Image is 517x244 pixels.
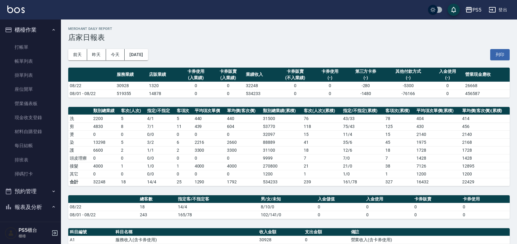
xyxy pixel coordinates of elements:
td: 456 [461,122,510,130]
td: 5 [175,115,193,122]
td: 32097 [261,130,302,138]
div: (-) [387,75,430,81]
td: 161/78 [342,178,384,186]
th: 科目編號 [68,228,114,236]
a: 現金收支登錄 [2,111,58,125]
td: 護 [68,146,92,154]
td: 0 [431,82,464,90]
a: 打帳單 [2,40,58,54]
a: 營業儀表板 [2,97,58,111]
td: 0 [314,90,346,97]
td: -1480 [346,90,385,97]
td: 0 [413,203,461,211]
td: 1 [175,162,193,170]
button: 前天 [68,49,87,60]
td: 洗 [68,115,92,122]
td: 1792 [225,178,261,186]
div: 卡券販賣 [278,68,312,75]
td: 43 / 33 [342,115,384,122]
td: 0 [413,211,461,219]
td: 41 [302,138,342,146]
td: -76166 [385,90,431,97]
td: 2 [175,146,193,154]
h2: Merchant Daily Report [68,27,510,31]
td: 1 / 0 [146,162,175,170]
div: (-) [433,75,462,81]
th: 客次(人次)(累積) [302,107,342,115]
td: 11 / 4 [342,130,384,138]
button: 預約管理 [2,183,58,199]
td: 31500 [261,115,302,122]
td: 440 [225,115,261,122]
td: 8 [119,122,146,130]
td: 18 [384,146,415,154]
td: 0 [92,130,119,138]
td: 18 [302,146,342,154]
td: 1 / 1 [146,146,175,154]
th: 客次(人次) [119,107,146,115]
a: 每日結帳 [2,139,58,153]
td: 26668 [464,82,510,90]
td: 45 [384,138,415,146]
a: 帳單列表 [2,54,58,68]
td: 0 [225,154,261,162]
div: (-) [315,75,345,81]
td: 0 [225,130,261,138]
td: 0 [119,154,146,162]
th: 入金儲值 [316,195,365,203]
td: 2216 [193,138,226,146]
th: 收入金額 [258,228,303,236]
td: 0 [314,82,346,90]
td: 5 [119,138,146,146]
td: 2200 [92,115,119,122]
td: 0 [316,211,365,219]
td: 7 / 0 [342,154,384,162]
td: 327 [384,178,415,186]
td: -280 [346,82,385,90]
th: 單均價(客次價) [225,107,261,115]
td: 21 / 0 [342,162,384,170]
td: 4000 [225,162,261,170]
div: 卡券使用 [315,68,345,75]
td: 2 [119,146,146,154]
a: 座位開單 [2,82,58,96]
td: 08/22 [68,203,138,211]
div: (入業績) [181,75,211,81]
td: 0 [431,90,464,97]
td: 18 [138,203,176,211]
td: 0 [303,236,349,244]
td: 0 [119,170,146,178]
div: (入業績) [214,75,243,81]
a: 掃碼打卡 [2,167,58,181]
td: 21 [302,162,342,170]
td: 1 / 0 [342,170,384,178]
div: 入金使用 [433,68,462,75]
th: 科目名稱 [114,228,258,236]
a: 掛單列表 [2,68,58,82]
td: 440 [193,115,226,122]
td: 32248 [244,82,277,90]
td: 2140 [461,130,510,138]
td: 0 [461,211,510,219]
button: PS5 [463,4,484,16]
td: 0 / 0 [146,130,175,138]
td: 0 [119,130,146,138]
td: 0 [212,82,244,90]
td: 0 / 0 [146,154,175,162]
th: 備註 [349,228,510,236]
td: 7126 [415,162,461,170]
td: 營業收入(含卡券使用) [349,236,510,244]
th: 卡券使用 [461,195,510,203]
td: 534233 [244,90,277,97]
td: 15 [302,130,342,138]
td: 4830 [92,122,119,130]
td: 0 [175,170,193,178]
td: 0 [225,170,261,178]
td: 0 [92,154,119,162]
td: 604 [225,122,261,130]
td: 3300 [193,146,226,154]
td: 14878 [147,90,180,97]
td: 270800 [261,162,302,170]
td: 30928 [115,82,147,90]
th: 店販業績 [147,68,180,82]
